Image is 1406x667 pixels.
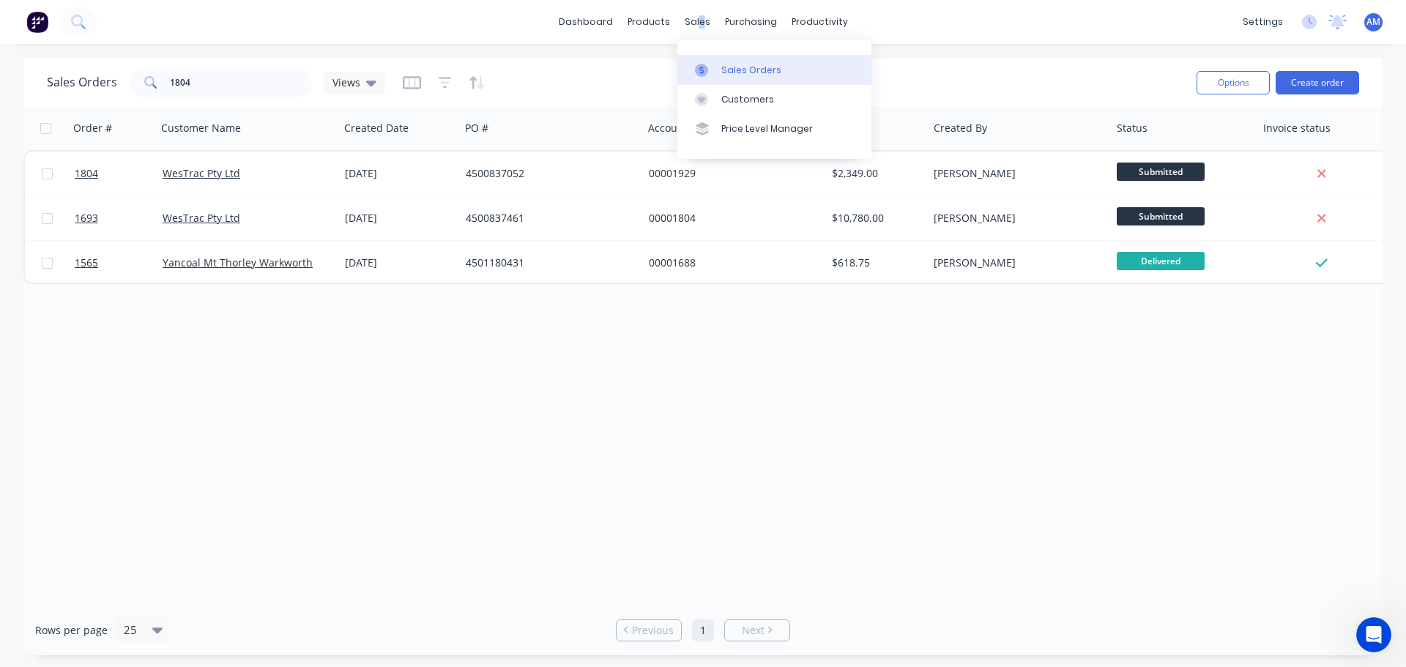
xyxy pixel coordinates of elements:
[466,166,628,181] div: 4500837052
[345,211,454,226] div: [DATE]
[37,292,261,319] i: Last time in status
[73,121,112,135] div: Order #
[75,152,163,195] a: 1804
[1356,617,1391,652] iframe: Intercom live chat
[466,211,628,226] div: 4500837461
[92,55,170,71] div: Improvement
[163,256,313,269] a: Yancoal Mt Thorley Warkworth
[677,114,871,144] a: Price Level Manager
[721,64,781,77] div: Sales Orders
[15,264,106,276] b: 🚀New Features
[1197,71,1270,94] button: Options
[41,148,89,162] span: Shared by
[15,144,32,162] img: Profile image for Team
[37,447,278,509] li: The MYOB Item # list now displays in when assigning or searching — making it faster and easier to...
[229,6,257,34] button: Expand window
[47,75,117,89] h1: Sales Orders
[344,121,409,135] div: Created Date
[37,291,278,337] li: : A brand-new card, — gives you clearer visibility into job progress at a glance
[15,176,278,207] div: Quick check-in before you check out for the weekend, [PERSON_NAME]
[163,166,240,180] a: WesTrac Pty Ltd
[37,342,122,354] b: Time Tracking:
[37,449,149,461] b: Product Catalogue:
[161,121,241,135] div: Customer Name
[649,256,811,270] div: 00001688
[632,623,674,638] span: Previous
[92,148,116,162] span: Team
[1276,71,1359,94] button: Create order
[163,211,240,225] a: WesTrac Pty Ltd
[257,6,283,32] div: Close
[75,211,98,226] span: 1693
[832,166,918,181] div: $2,349.00
[1366,15,1380,29] span: AM
[10,6,37,34] button: go back
[332,75,360,90] span: Views
[934,256,1096,270] div: [PERSON_NAME]
[649,166,811,181] div: 00001929
[465,121,488,135] div: PO #
[742,623,765,638] span: Next
[130,148,162,159] span: [DATE]
[721,122,813,135] div: Price Level Manager
[75,241,163,285] a: 1565
[677,55,871,84] a: Sales Orders
[610,619,796,641] ul: Pagination
[692,619,714,641] a: Page 1 is your current page
[832,211,918,226] div: $10,780.00
[551,11,620,33] a: dashboard
[1117,163,1205,181] span: Submitted
[677,11,718,33] div: sales
[15,55,86,71] div: New feature
[75,256,98,270] span: 1565
[345,256,454,270] div: [DATE]
[617,623,681,638] a: Previous page
[120,148,126,162] span: •
[1117,121,1148,135] div: Status
[620,11,677,33] div: products
[116,464,223,476] b: alphabetical order
[648,121,745,135] div: Accounting Order #
[35,623,108,638] span: Rows per page
[75,196,163,240] a: 1693
[127,8,169,31] h1: News
[832,256,918,270] div: $618.75
[934,121,987,135] div: Created By
[1117,252,1205,270] span: Delivered
[721,93,774,106] div: Customers
[1117,207,1205,226] span: Submitted
[75,166,98,181] span: 1804
[677,85,871,114] a: Customers
[170,68,313,97] input: Search...
[934,166,1096,181] div: [PERSON_NAME]
[718,11,784,33] div: purchasing
[1235,11,1290,33] div: settings
[649,211,811,226] div: 00001804
[466,256,628,270] div: 4501180431
[15,71,278,130] h1: Factory Weekly Updates - [DATE]
[37,513,278,559] li: Supplier lists are now — no more scrolling endlessly
[37,340,278,402] li: Labour line items are now automatically added when you track time against an order — helping you ...
[37,514,149,526] b: Product Catalogue:
[15,220,278,250] div: Here’s a quick peek at what we’ve improved in [GEOGRAPHIC_DATA] this week:
[784,11,855,33] div: productivity
[345,166,454,181] div: [DATE]
[934,211,1096,226] div: [PERSON_NAME]
[725,623,789,638] a: Next page
[37,292,100,304] b: Dashboard
[26,11,48,33] img: Factory
[15,421,72,433] b: 🔧 Tweaks
[1263,121,1331,135] div: Invoice status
